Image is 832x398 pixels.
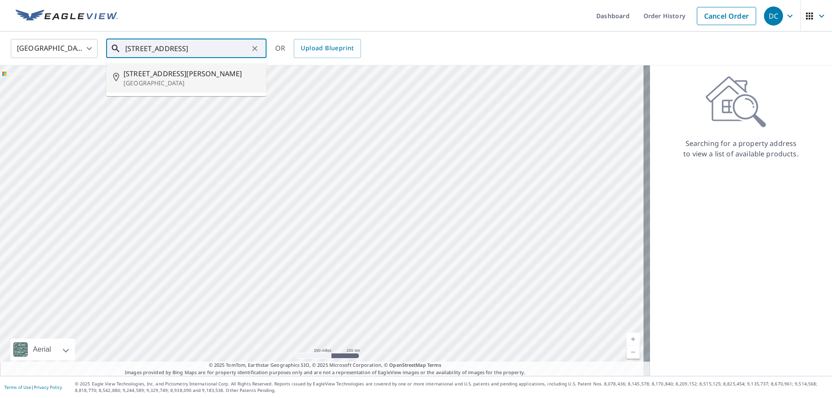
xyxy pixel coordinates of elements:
a: Terms of Use [4,384,31,390]
p: [GEOGRAPHIC_DATA] [123,79,260,87]
a: Current Level 5, Zoom In [627,333,640,346]
a: OpenStreetMap [389,362,426,368]
div: Aerial [30,339,54,360]
a: Privacy Policy [34,384,62,390]
div: [GEOGRAPHIC_DATA] [11,36,97,61]
input: Search by address or latitude-longitude [125,36,249,61]
span: [STREET_ADDRESS][PERSON_NAME] [123,68,260,79]
a: Upload Blueprint [294,39,361,58]
span: Upload Blueprint [301,43,354,54]
p: | [4,385,62,390]
div: DC [764,6,783,26]
img: EV Logo [16,10,118,23]
a: Current Level 5, Zoom Out [627,346,640,359]
span: © 2025 TomTom, Earthstar Geographics SIO, © 2025 Microsoft Corporation, © [209,362,442,369]
div: OR [275,39,361,58]
a: Terms [427,362,442,368]
a: Cancel Order [697,7,756,25]
div: Aerial [10,339,75,360]
button: Clear [249,42,261,55]
p: © 2025 Eagle View Technologies, Inc. and Pictometry International Corp. All Rights Reserved. Repo... [75,381,828,394]
p: Searching for a property address to view a list of available products. [683,138,799,159]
